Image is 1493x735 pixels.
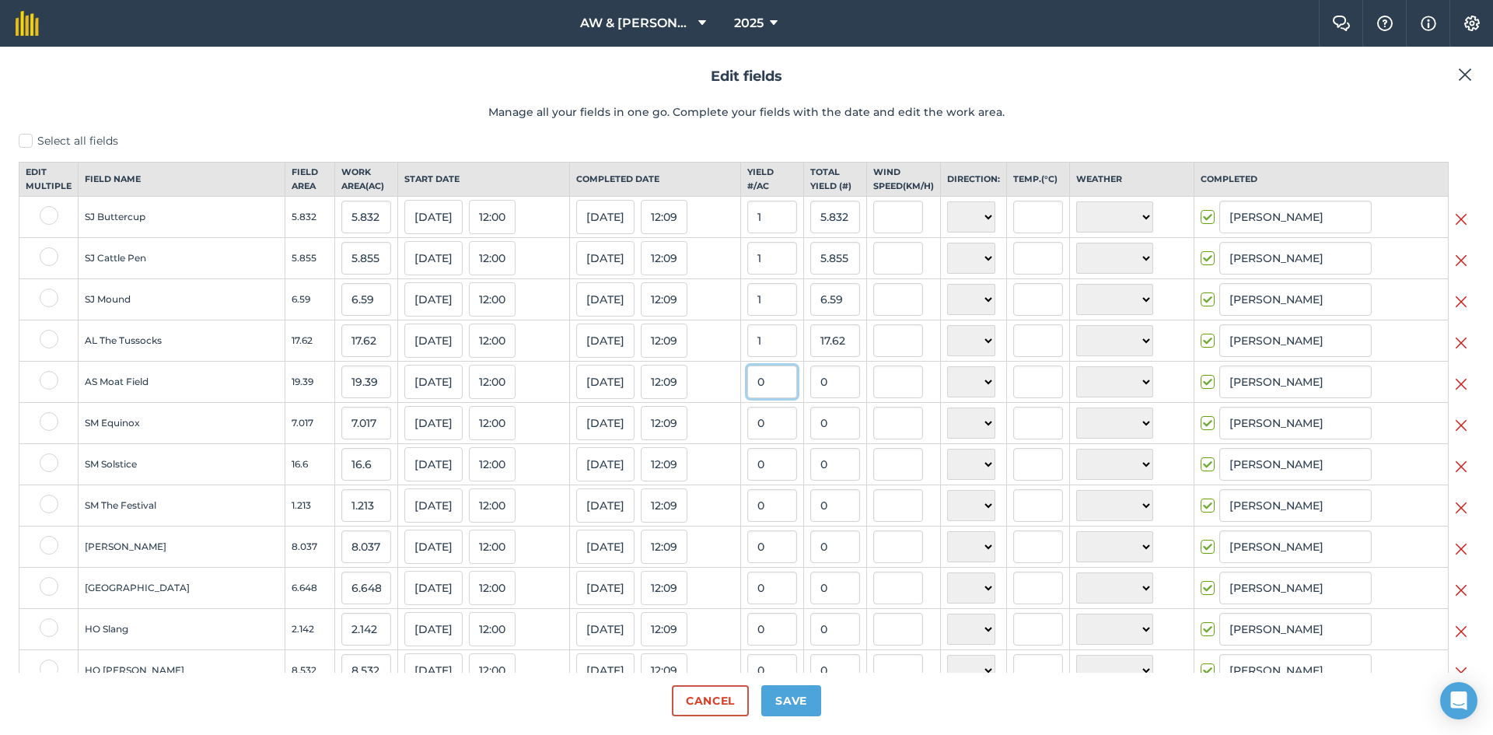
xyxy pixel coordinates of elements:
button: 12:09 [641,447,687,481]
button: 12:09 [641,653,687,688]
button: [DATE] [404,653,463,688]
button: [DATE] [576,406,635,440]
th: Temp. ( ° C ) [1007,163,1070,197]
button: 12:00 [469,324,516,358]
td: 2.142 [285,609,335,650]
button: 12:00 [469,447,516,481]
button: 12:00 [469,488,516,523]
button: 12:00 [469,406,516,440]
img: svg+xml;base64,PHN2ZyB4bWxucz0iaHR0cDovL3d3dy53My5vcmcvMjAwMC9zdmciIHdpZHRoPSIyMiIgaGVpZ2h0PSIzMC... [1455,375,1467,394]
img: fieldmargin Logo [16,11,39,36]
img: svg+xml;base64,PHN2ZyB4bWxucz0iaHR0cDovL3d3dy53My5vcmcvMjAwMC9zdmciIHdpZHRoPSIyMiIgaGVpZ2h0PSIzMC... [1455,292,1467,311]
img: svg+xml;base64,PHN2ZyB4bWxucz0iaHR0cDovL3d3dy53My5vcmcvMjAwMC9zdmciIHdpZHRoPSIyMiIgaGVpZ2h0PSIzMC... [1455,457,1467,476]
button: 12:09 [641,530,687,564]
button: [DATE] [404,447,463,481]
button: [DATE] [576,488,635,523]
button: 12:09 [641,241,687,275]
td: SJ Mound [79,279,285,320]
button: [DATE] [404,200,463,234]
img: A question mark icon [1376,16,1394,31]
button: [DATE] [404,612,463,646]
button: [DATE] [404,530,463,564]
button: [DATE] [576,324,635,358]
td: 5.855 [285,238,335,279]
th: Start date [398,163,570,197]
td: AL The Tussocks [79,320,285,362]
img: svg+xml;base64,PHN2ZyB4bWxucz0iaHR0cDovL3d3dy53My5vcmcvMjAwMC9zdmciIHdpZHRoPSIyMiIgaGVpZ2h0PSIzMC... [1455,334,1467,352]
button: [DATE] [404,488,463,523]
img: svg+xml;base64,PHN2ZyB4bWxucz0iaHR0cDovL3d3dy53My5vcmcvMjAwMC9zdmciIHdpZHRoPSIyMiIgaGVpZ2h0PSIzMC... [1455,499,1467,517]
button: 12:09 [641,200,687,234]
span: AW & [PERSON_NAME] & Son [580,14,692,33]
th: Completed [1194,163,1449,197]
td: [PERSON_NAME] [79,527,285,568]
button: 12:00 [469,653,516,688]
button: [DATE] [404,282,463,317]
th: Field name [79,163,285,197]
td: 8.532 [285,650,335,691]
button: 12:00 [469,365,516,399]
img: svg+xml;base64,PHN2ZyB4bWxucz0iaHR0cDovL3d3dy53My5vcmcvMjAwMC9zdmciIHdpZHRoPSIyMiIgaGVpZ2h0PSIzMC... [1455,663,1467,682]
span: 2025 [734,14,764,33]
button: 12:00 [469,612,516,646]
button: [DATE] [404,241,463,275]
button: 12:09 [641,406,687,440]
img: svg+xml;base64,PHN2ZyB4bWxucz0iaHR0cDovL3d3dy53My5vcmcvMjAwMC9zdmciIHdpZHRoPSIyMiIgaGVpZ2h0PSIzMC... [1455,622,1467,641]
td: 6.648 [285,568,335,609]
button: [DATE] [404,324,463,358]
td: SM The Festival [79,485,285,527]
div: Open Intercom Messenger [1440,682,1477,719]
button: 12:00 [469,241,516,275]
img: svg+xml;base64,PHN2ZyB4bWxucz0iaHR0cDovL3d3dy53My5vcmcvMjAwMC9zdmciIHdpZHRoPSIxNyIgaGVpZ2h0PSIxNy... [1421,14,1436,33]
button: [DATE] [576,200,635,234]
button: [DATE] [404,406,463,440]
th: Edit multiple [19,163,79,197]
td: HO Slang [79,609,285,650]
p: Manage all your fields in one go. Complete your fields with the date and edit the work area. [19,103,1474,121]
td: 5.832 [285,197,335,238]
button: Save [761,685,821,716]
td: SJ Cattle Pen [79,238,285,279]
td: [GEOGRAPHIC_DATA] [79,568,285,609]
td: 16.6 [285,444,335,485]
td: 1.213 [285,485,335,527]
button: 12:09 [641,488,687,523]
button: 12:09 [641,282,687,317]
button: Cancel [672,685,749,716]
img: svg+xml;base64,PHN2ZyB4bWxucz0iaHR0cDovL3d3dy53My5vcmcvMjAwMC9zdmciIHdpZHRoPSIyMiIgaGVpZ2h0PSIzMC... [1455,210,1467,229]
th: Weather [1070,163,1194,197]
button: 12:00 [469,571,516,605]
button: [DATE] [576,282,635,317]
button: [DATE] [576,653,635,688]
button: [DATE] [576,447,635,481]
th: Work area ( Ac ) [335,163,398,197]
td: HO [PERSON_NAME] [79,650,285,691]
button: 12:09 [641,612,687,646]
img: svg+xml;base64,PHN2ZyB4bWxucz0iaHR0cDovL3d3dy53My5vcmcvMjAwMC9zdmciIHdpZHRoPSIyMiIgaGVpZ2h0PSIzMC... [1455,416,1467,435]
img: svg+xml;base64,PHN2ZyB4bWxucz0iaHR0cDovL3d3dy53My5vcmcvMjAwMC9zdmciIHdpZHRoPSIyMiIgaGVpZ2h0PSIzMC... [1458,65,1472,84]
th: Field Area [285,163,335,197]
td: 8.037 [285,527,335,568]
label: Select all fields [19,133,1474,149]
img: svg+xml;base64,PHN2ZyB4bWxucz0iaHR0cDovL3d3dy53My5vcmcvMjAwMC9zdmciIHdpZHRoPSIyMiIgaGVpZ2h0PSIzMC... [1455,540,1467,558]
button: 12:00 [469,282,516,317]
th: Total yield ( # ) [804,163,867,197]
th: Direction: [941,163,1007,197]
button: 12:00 [469,200,516,234]
img: A cog icon [1463,16,1481,31]
h2: Edit fields [19,65,1474,88]
button: [DATE] [576,530,635,564]
th: Yield # / Ac [741,163,804,197]
button: [DATE] [576,365,635,399]
img: svg+xml;base64,PHN2ZyB4bWxucz0iaHR0cDovL3d3dy53My5vcmcvMjAwMC9zdmciIHdpZHRoPSIyMiIgaGVpZ2h0PSIzMC... [1455,251,1467,270]
td: SM Solstice [79,444,285,485]
button: [DATE] [404,365,463,399]
td: 7.017 [285,403,335,444]
td: AS Moat Field [79,362,285,403]
button: [DATE] [404,571,463,605]
button: 12:00 [469,530,516,564]
button: 12:09 [641,324,687,358]
button: [DATE] [576,612,635,646]
button: 12:09 [641,571,687,605]
td: 17.62 [285,320,335,362]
